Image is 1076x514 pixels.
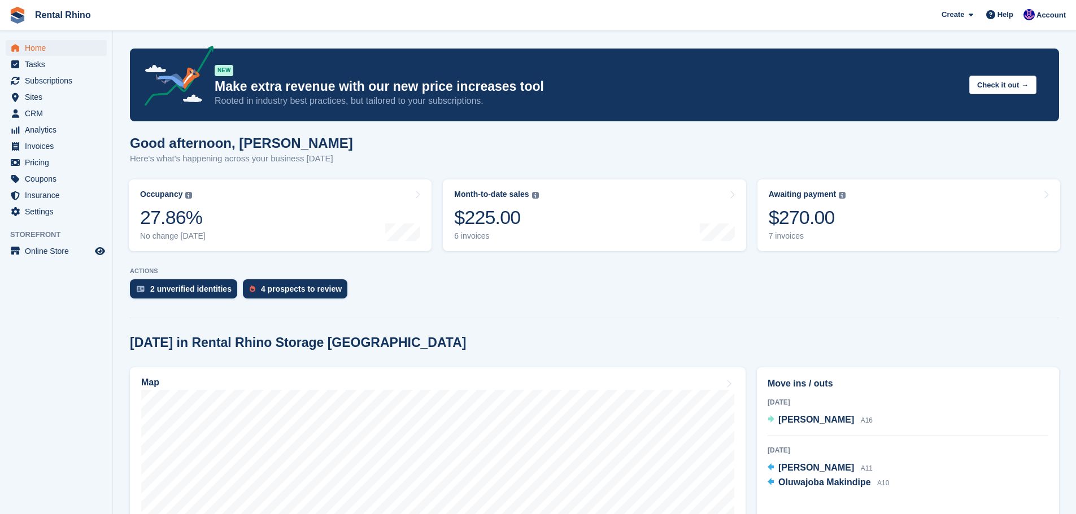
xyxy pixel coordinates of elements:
[261,284,342,293] div: 4 prospects to review
[768,413,873,428] a: [PERSON_NAME] A16
[130,135,353,151] h1: Good afternoon, [PERSON_NAME]
[135,46,214,110] img: price-adjustments-announcement-icon-8257ccfd72463d97f412b2fc003d46551f7dbcb40ab6d574587a9cd5c0d94...
[185,192,192,199] img: icon-info-grey-7440780725fd019a000dd9b08b2336e03edf1995a4989e88bcd33f0948082b44.svg
[6,89,107,105] a: menu
[454,206,538,229] div: $225.00
[129,179,432,251] a: Occupancy 27.86% No change [DATE]
[150,284,232,293] div: 2 unverified identities
[25,106,93,121] span: CRM
[215,65,233,76] div: NEW
[140,231,206,241] div: No change [DATE]
[768,476,889,490] a: Oluwajoba Makindipe A10
[130,152,353,165] p: Here's what's happening across your business [DATE]
[757,179,1060,251] a: Awaiting payment $270.00 7 invoices
[6,204,107,219] a: menu
[25,73,93,89] span: Subscriptions
[6,243,107,259] a: menu
[877,479,889,487] span: A10
[25,89,93,105] span: Sites
[6,171,107,187] a: menu
[6,56,107,72] a: menu
[140,206,206,229] div: 27.86%
[137,285,145,292] img: verify_identity-adf6edd0f0f0b5bbfe63781bf79b02c33cf7c696d77639b501bdc392416b5a36.svg
[25,122,93,138] span: Analytics
[9,7,26,24] img: stora-icon-8386f47178a22dfd0bd8f6a31ec36ba5ce8667c1dd55bd0f319d3a0aa187defe.svg
[768,445,1048,455] div: [DATE]
[215,95,960,107] p: Rooted in industry best practices, but tailored to your subscriptions.
[25,204,93,219] span: Settings
[25,138,93,154] span: Invoices
[250,285,255,292] img: prospect-51fa495bee0391a8d652442698ab0144808aea92771e9ea1ae160a38d050c398.svg
[6,73,107,89] a: menu
[140,190,182,199] div: Occupancy
[969,76,1036,94] button: Check it out →
[778,463,854,472] span: [PERSON_NAME]
[25,56,93,72] span: Tasks
[768,377,1048,390] h2: Move ins / outs
[31,6,95,24] a: Rental Rhino
[130,279,243,304] a: 2 unverified identities
[25,155,93,170] span: Pricing
[769,231,846,241] div: 7 invoices
[130,335,466,350] h2: [DATE] in Rental Rhino Storage [GEOGRAPHIC_DATA]
[1023,9,1035,20] img: Ari Kolas
[454,190,529,199] div: Month-to-date sales
[6,122,107,138] a: menu
[130,267,1059,275] p: ACTIONS
[942,9,964,20] span: Create
[10,229,112,240] span: Storefront
[769,190,837,199] div: Awaiting payment
[454,231,538,241] div: 6 invoices
[769,206,846,229] div: $270.00
[861,416,873,424] span: A16
[25,40,93,56] span: Home
[861,464,873,472] span: A11
[93,244,107,258] a: Preview store
[6,187,107,203] a: menu
[1036,10,1066,21] span: Account
[997,9,1013,20] span: Help
[443,179,746,251] a: Month-to-date sales $225.00 6 invoices
[532,192,539,199] img: icon-info-grey-7440780725fd019a000dd9b08b2336e03edf1995a4989e88bcd33f0948082b44.svg
[141,377,159,388] h2: Map
[778,477,871,487] span: Oluwajoba Makindipe
[6,40,107,56] a: menu
[215,78,960,95] p: Make extra revenue with our new price increases tool
[243,279,353,304] a: 4 prospects to review
[6,138,107,154] a: menu
[25,243,93,259] span: Online Store
[25,187,93,203] span: Insurance
[768,461,873,476] a: [PERSON_NAME] A11
[6,155,107,170] a: menu
[778,415,854,424] span: [PERSON_NAME]
[839,192,846,199] img: icon-info-grey-7440780725fd019a000dd9b08b2336e03edf1995a4989e88bcd33f0948082b44.svg
[25,171,93,187] span: Coupons
[768,397,1048,407] div: [DATE]
[6,106,107,121] a: menu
